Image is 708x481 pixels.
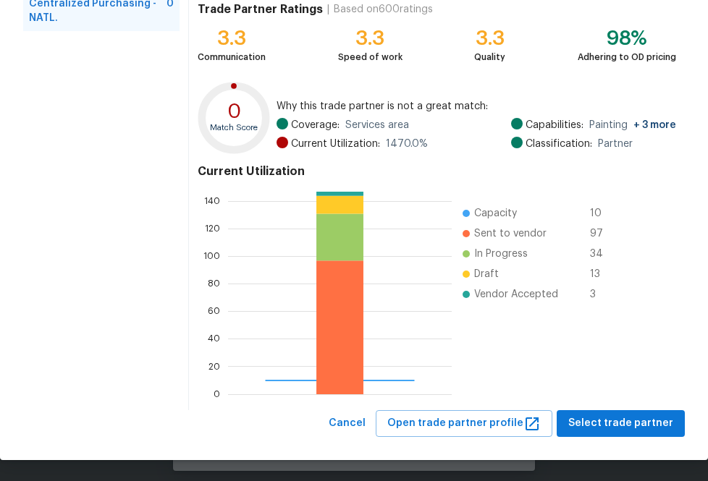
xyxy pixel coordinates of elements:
div: Adhering to OD pricing [578,50,676,64]
span: In Progress [474,247,528,261]
button: Select trade partner [557,410,685,437]
span: Coverage: [291,118,340,132]
span: 3 [590,287,613,302]
span: Open trade partner profile [387,414,541,433]
text: 140 [205,197,221,205]
h4: Trade Partner Ratings [198,2,323,17]
text: Match Score [211,124,258,132]
div: 3.3 [474,31,505,46]
span: Classification: [526,137,592,151]
span: Draft [474,267,499,281]
text: 40 [208,335,221,344]
span: 97 [590,226,613,241]
text: 0 [214,390,221,399]
span: Painting [589,118,676,132]
button: Open trade partner profile [376,410,552,437]
div: 98% [578,31,676,46]
div: Speed of work [338,50,403,64]
text: 100 [204,252,221,260]
button: Cancel [323,410,371,437]
span: Vendor Accepted [474,287,558,302]
span: Sent to vendor [474,226,547,241]
span: 1470.0 % [386,137,428,151]
span: 10 [590,206,613,221]
div: 3.3 [198,31,266,46]
text: 60 [208,307,221,316]
div: Communication [198,50,266,64]
h4: Current Utilization [198,164,676,179]
span: Select trade partner [568,414,673,433]
text: 80 [208,280,221,289]
text: 120 [206,224,221,233]
div: Based on 600 ratings [334,2,433,17]
span: Capabilities: [526,118,583,132]
span: + 3 more [633,120,676,130]
span: Services area [345,118,409,132]
div: Quality [474,50,505,64]
span: Cancel [329,414,366,433]
div: 3.3 [338,31,403,46]
span: Capacity [474,206,517,221]
text: 0 [227,101,241,122]
span: Current Utilization: [291,137,380,151]
span: Partner [598,137,633,151]
span: 34 [590,247,613,261]
span: Why this trade partner is not a great match: [277,99,676,114]
text: 20 [209,362,221,371]
div: | [323,2,334,17]
span: 13 [590,267,613,281]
